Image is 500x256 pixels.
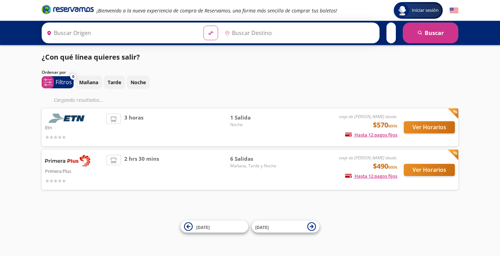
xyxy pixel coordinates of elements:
[72,74,74,80] span: 0
[42,52,140,62] p: ¿Con qué línea quieres salir?
[108,79,121,86] p: Tarde
[54,97,103,103] em: Cargando resultados ...
[339,114,397,120] em: viaje de [PERSON_NAME] desde:
[339,155,397,161] em: viaje de [PERSON_NAME] desde:
[373,120,397,130] span: $570
[196,224,210,230] span: [DATE]
[181,221,248,233] button: [DATE]
[97,7,337,14] em: ¡Bienvenido a la nueva experiencia de compra de Reservamos, una forma más sencilla de comprar tus...
[124,155,159,185] span: 2 hrs 30 mins
[404,121,455,133] button: Ver Horarios
[388,123,397,129] small: MXN
[345,132,397,138] span: Hasta 12 pagos fijos
[45,123,103,131] p: Etn
[255,224,269,230] span: [DATE]
[345,173,397,179] span: Hasta 12 pagos fijos
[409,7,441,14] span: Iniciar sesión
[42,4,94,17] a: Brand Logo
[42,4,94,15] i: Brand Logo
[42,69,66,76] p: Ordenar por
[222,24,376,42] input: Buscar Destino
[44,24,198,42] input: Buscar Origen
[373,161,397,171] span: $490
[75,76,102,89] button: Mañana
[230,114,279,122] span: 1 Salida
[388,165,397,170] small: MXN
[131,79,146,86] p: Noche
[404,164,455,176] button: Ver Horarios
[45,155,90,167] img: Primera Plus
[45,167,103,175] p: Primera Plus
[56,78,72,86] p: Filtros
[104,76,125,89] button: Tarde
[230,155,279,163] span: 6 Salidas
[230,163,279,169] span: Mañana, Tarde y Noche
[42,76,74,88] button: 0Filtros
[127,76,150,89] button: Noche
[124,114,143,141] span: 3 horas
[252,221,319,233] button: [DATE]
[230,122,279,128] span: Noche
[79,79,98,86] p: Mañana
[403,23,458,43] button: Buscar
[45,114,90,123] img: Etn
[450,6,458,15] button: English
